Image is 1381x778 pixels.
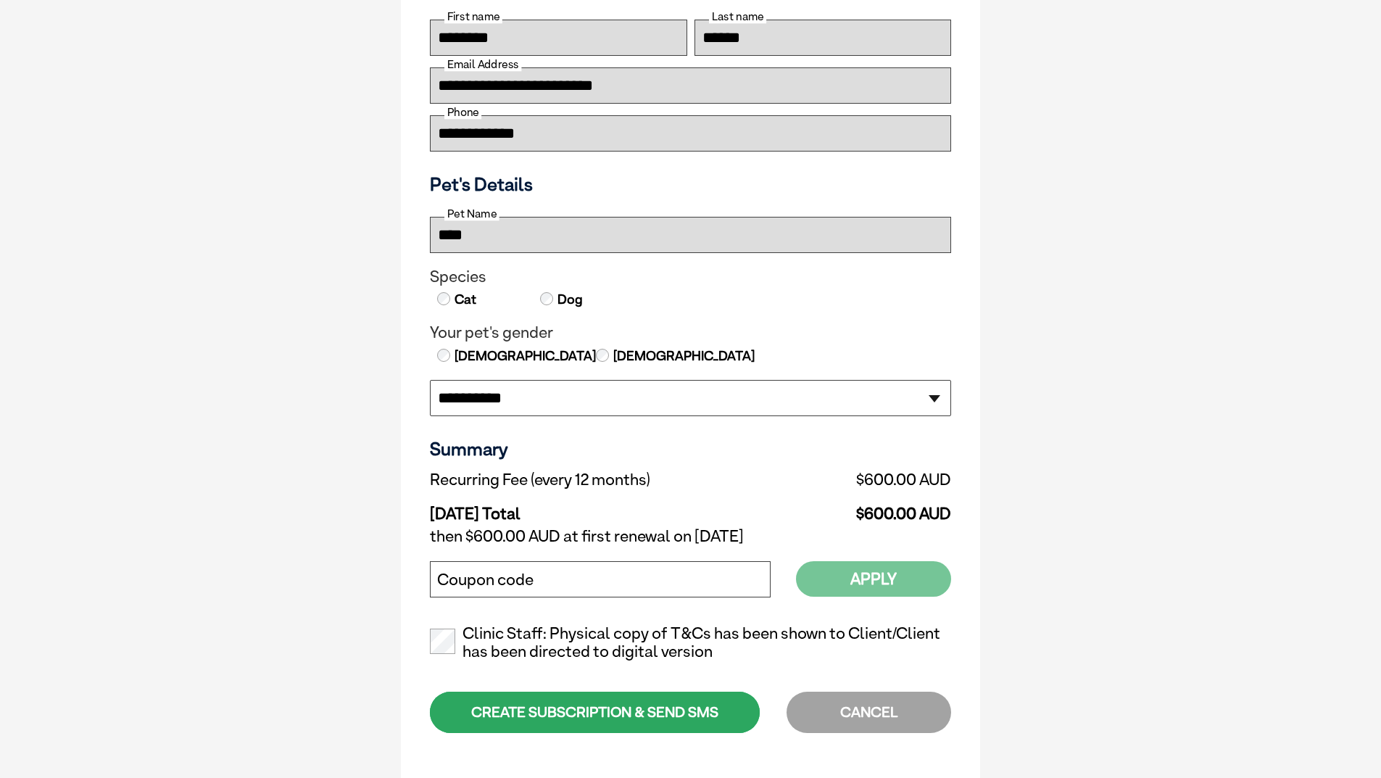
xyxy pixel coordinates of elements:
[430,624,951,662] label: Clinic Staff: Physical copy of T&Cs has been shown to Client/Client has been directed to digital ...
[709,10,766,23] label: Last name
[787,692,951,733] div: CANCEL
[437,571,534,589] label: Coupon code
[444,106,481,119] label: Phone
[430,629,455,654] input: Clinic Staff: Physical copy of T&Cs has been shown to Client/Client has been directed to digital ...
[444,10,502,23] label: First name
[792,467,951,493] td: $600.00 AUD
[792,493,951,524] td: $600.00 AUD
[430,323,951,342] legend: Your pet's gender
[430,438,951,460] h3: Summary
[430,692,760,733] div: CREATE SUBSCRIPTION & SEND SMS
[430,493,792,524] td: [DATE] Total
[430,524,951,550] td: then $600.00 AUD at first renewal on [DATE]
[430,268,951,286] legend: Species
[424,173,957,195] h3: Pet's Details
[444,58,521,71] label: Email Address
[430,467,792,493] td: Recurring Fee (every 12 months)
[796,561,951,597] button: Apply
